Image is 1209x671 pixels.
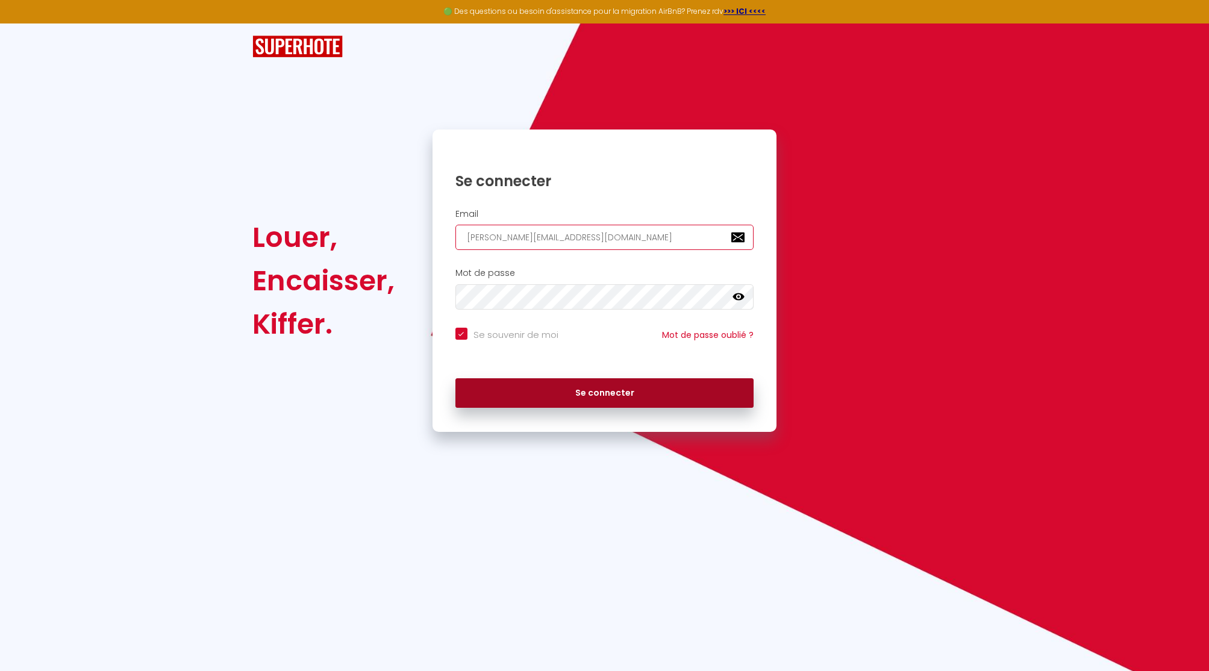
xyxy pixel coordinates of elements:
div: Louer, [252,216,395,259]
div: Kiffer. [252,302,395,346]
img: SuperHote logo [252,36,343,58]
h1: Se connecter [455,172,754,190]
h2: Email [455,209,754,219]
div: Encaisser, [252,259,395,302]
h2: Mot de passe [455,268,754,278]
a: >>> ICI <<<< [723,6,766,16]
input: Ton Email [455,225,754,250]
button: Se connecter [455,378,754,408]
a: Mot de passe oublié ? [662,329,754,341]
